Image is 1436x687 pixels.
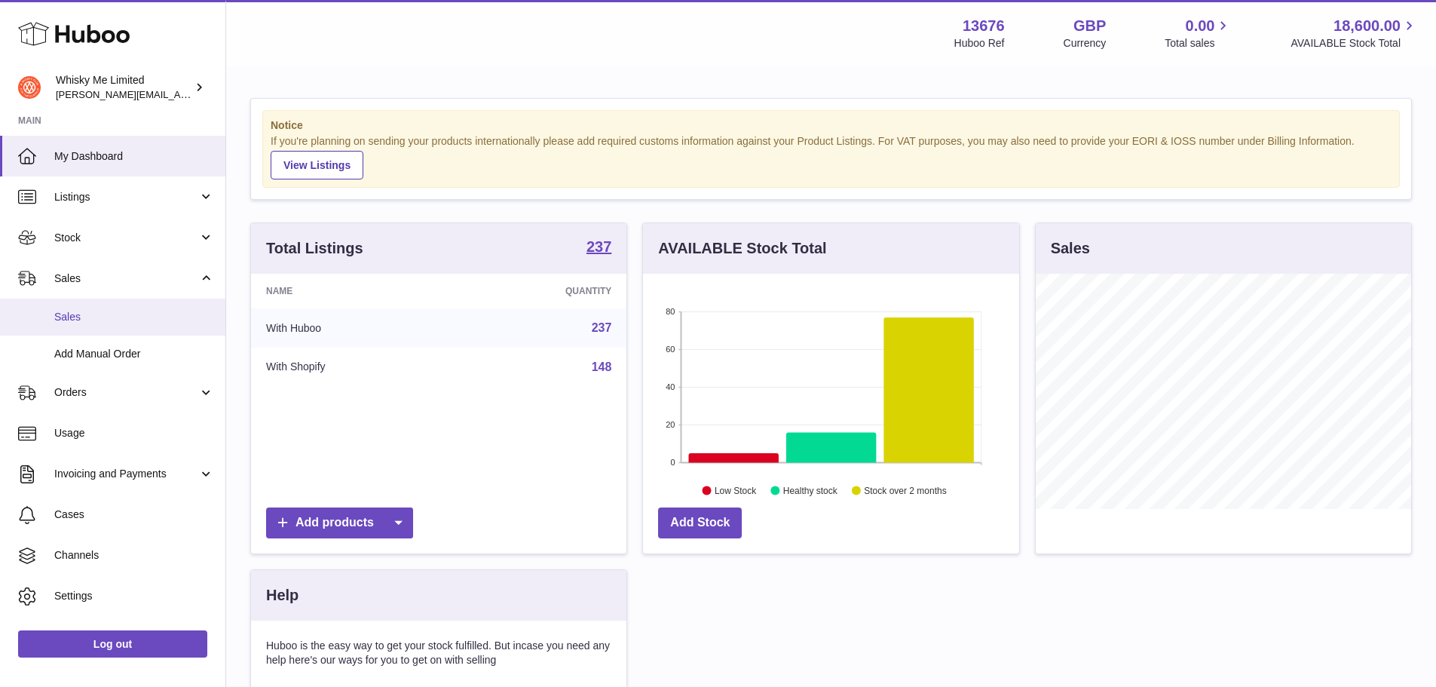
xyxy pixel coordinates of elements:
a: Add products [266,508,413,538]
span: Stock [54,231,198,245]
a: Add Stock [658,508,742,538]
span: Invoicing and Payments [54,467,198,481]
a: 0.00 Total sales [1165,16,1232,51]
a: 237 [592,321,612,334]
td: With Shopify [251,348,454,387]
strong: 13676 [963,16,1005,36]
span: My Dashboard [54,149,214,164]
span: Cases [54,508,214,522]
a: Log out [18,630,207,658]
span: Channels [54,548,214,563]
span: Add Manual Order [54,347,214,361]
td: With Huboo [251,308,454,348]
div: Currency [1064,36,1107,51]
span: Listings [54,190,198,204]
text: Healthy stock [783,485,838,495]
text: 20 [666,420,675,429]
span: 18,600.00 [1333,16,1401,36]
a: 18,600.00 AVAILABLE Stock Total [1291,16,1418,51]
text: 0 [671,458,675,467]
span: [PERSON_NAME][EMAIL_ADDRESS][DOMAIN_NAME] [56,88,302,100]
span: Total sales [1165,36,1232,51]
h3: Sales [1051,238,1090,259]
h3: Total Listings [266,238,363,259]
text: 60 [666,345,675,354]
th: Name [251,274,454,308]
h3: Help [266,585,299,606]
span: Usage [54,426,214,440]
span: Sales [54,271,198,286]
div: Huboo Ref [954,36,1005,51]
span: 0.00 [1186,16,1215,36]
text: Stock over 2 months [865,485,947,495]
text: Low Stock [715,485,757,495]
div: Whisky Me Limited [56,73,191,102]
img: frances@whiskyshop.com [18,76,41,99]
th: Quantity [454,274,627,308]
span: Settings [54,589,214,603]
span: AVAILABLE Stock Total [1291,36,1418,51]
div: If you're planning on sending your products internationally please add required customs informati... [271,134,1392,179]
a: View Listings [271,151,363,179]
strong: Notice [271,118,1392,133]
text: 80 [666,307,675,316]
span: Orders [54,385,198,400]
strong: GBP [1073,16,1106,36]
h3: AVAILABLE Stock Total [658,238,826,259]
a: 148 [592,360,612,373]
strong: 237 [586,239,611,254]
text: 40 [666,382,675,391]
span: Sales [54,310,214,324]
a: 237 [586,239,611,257]
p: Huboo is the easy way to get your stock fulfilled. But incase you need any help here's our ways f... [266,639,611,667]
